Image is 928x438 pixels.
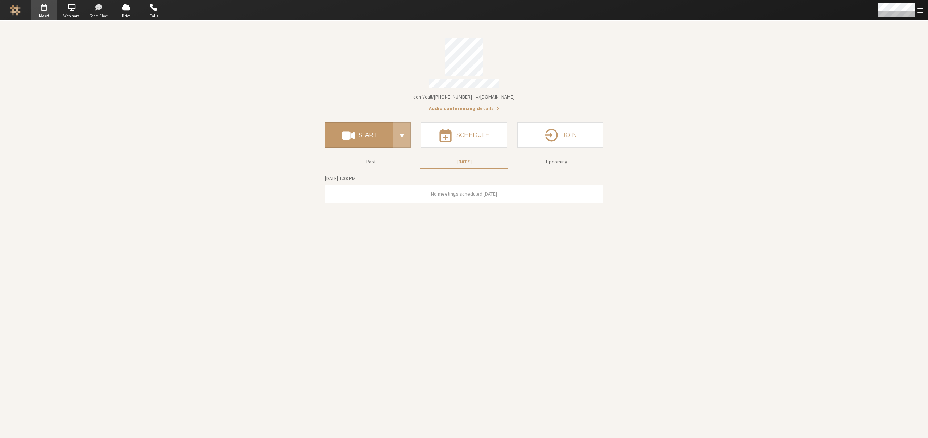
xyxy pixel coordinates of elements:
span: Team Chat [86,13,112,19]
button: [DATE] [420,155,508,168]
span: Webinars [59,13,84,19]
button: Start [325,122,393,148]
button: Copy my meeting room linkCopy my meeting room link [413,93,515,101]
div: Start conference options [393,122,411,148]
button: Join [517,122,603,148]
img: Iotum [10,5,21,16]
section: Today's Meetings [325,174,603,203]
span: Calls [141,13,166,19]
h4: Start [359,132,377,138]
span: Copy my meeting room link [413,93,515,100]
h4: Join [563,132,577,138]
span: Meet [31,13,57,19]
button: Audio conferencing details [429,105,499,112]
button: Schedule [421,122,507,148]
span: No meetings scheduled [DATE] [431,191,497,197]
section: Account details [325,33,603,112]
button: Past [327,155,415,168]
h4: Schedule [456,132,489,138]
button: Upcoming [513,155,601,168]
span: Drive [113,13,139,19]
span: [DATE] 1:38 PM [325,175,356,182]
iframe: Chat [910,419,923,433]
